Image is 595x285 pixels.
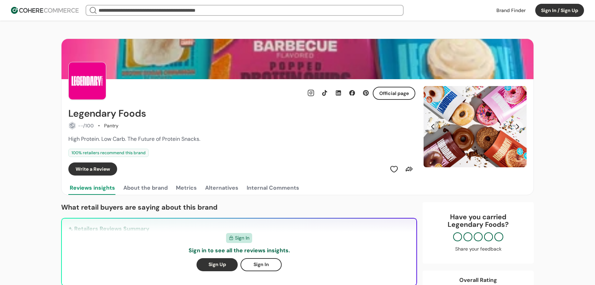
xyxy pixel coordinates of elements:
div: Have you carried [429,213,527,228]
div: Carousel [424,86,527,167]
button: Reviews insights [68,181,116,195]
span: High Protein. Low Carb. The Future of Protein Snacks. [68,135,200,142]
span: Sign In [235,234,249,242]
h2: Legendary Foods [68,108,146,119]
div: Share your feedback [429,245,527,253]
button: Metrics [175,181,198,195]
button: Write a Review [68,162,117,176]
div: Overall Rating [459,276,497,284]
div: 100 % retailers recommend this brand [68,149,149,157]
div: Pantry [104,122,119,129]
span: /100 [83,123,94,129]
div: Slide 1 [424,86,527,167]
button: Next Slide [512,121,523,133]
button: Sign Up [197,258,238,271]
button: Sign In [240,258,282,271]
img: Brand Photo [68,62,106,100]
button: Previous Slide [427,121,439,133]
p: Sign in to see all the reviews insights. [189,246,290,255]
span: -- [78,123,83,129]
img: Slide 0 [424,86,527,167]
button: About the brand [122,181,169,195]
p: Legendary Foods ? [429,221,527,228]
img: Brand cover image [61,39,534,79]
div: Internal Comments [247,184,299,192]
button: Official page [373,87,415,100]
img: Cohere Logo [11,7,79,14]
p: What retail buyers are saying about this brand [61,202,417,212]
button: Sign In / Sign Up [535,4,584,17]
button: Alternatives [204,181,240,195]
